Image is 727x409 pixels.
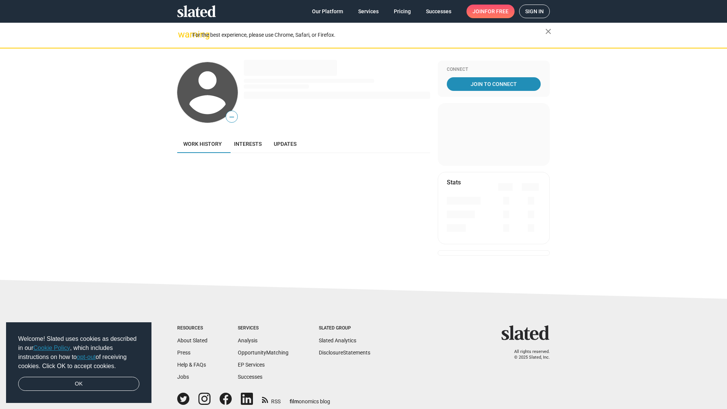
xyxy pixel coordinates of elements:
[506,349,550,360] p: All rights reserved. © 2025 Slated, Inc.
[447,67,541,73] div: Connect
[306,5,349,18] a: Our Platform
[77,354,96,360] a: opt-out
[290,392,330,405] a: filmonomics blog
[319,325,370,331] div: Slated Group
[183,141,222,147] span: Work history
[394,5,411,18] span: Pricing
[262,393,281,405] a: RSS
[177,362,206,368] a: Help & FAQs
[352,5,385,18] a: Services
[238,362,265,368] a: EP Services
[18,377,139,391] a: dismiss cookie message
[448,77,539,91] span: Join To Connect
[319,337,356,343] a: Slated Analytics
[177,337,207,343] a: About Slated
[319,350,370,356] a: DisclosureStatements
[238,374,262,380] a: Successes
[178,30,187,39] mat-icon: warning
[18,334,139,371] span: Welcome! Slated uses cookies as described in our , which includes instructions on how to of recei...
[177,374,189,380] a: Jobs
[290,398,299,404] span: film
[525,5,544,18] span: Sign in
[447,178,461,186] mat-card-title: Stats
[274,141,296,147] span: Updates
[485,5,509,18] span: for free
[519,5,550,18] a: Sign in
[238,350,289,356] a: OpportunityMatching
[447,77,541,91] a: Join To Connect
[312,5,343,18] span: Our Platform
[388,5,417,18] a: Pricing
[234,141,262,147] span: Interests
[358,5,379,18] span: Services
[268,135,303,153] a: Updates
[426,5,451,18] span: Successes
[420,5,457,18] a: Successes
[466,5,515,18] a: Joinfor free
[228,135,268,153] a: Interests
[473,5,509,18] span: Join
[33,345,70,351] a: Cookie Policy
[177,325,207,331] div: Resources
[192,30,545,40] div: For the best experience, please use Chrome, Safari, or Firefox.
[177,135,228,153] a: Work history
[544,27,553,36] mat-icon: close
[6,322,151,403] div: cookieconsent
[238,337,257,343] a: Analysis
[238,325,289,331] div: Services
[177,350,190,356] a: Press
[226,112,237,122] span: —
